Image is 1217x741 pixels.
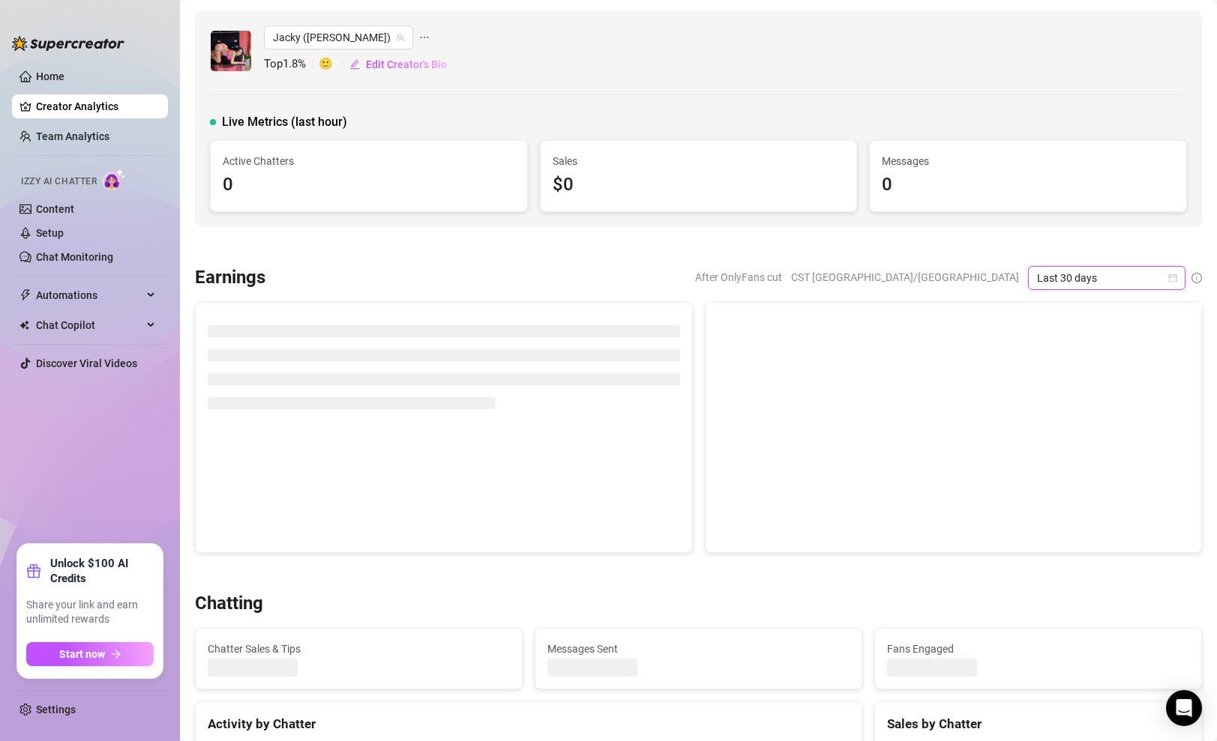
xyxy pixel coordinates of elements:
span: info-circle [1192,273,1202,283]
a: Settings [36,704,76,716]
a: Home [36,70,64,82]
span: Jacky (jackyramirez) [273,26,404,49]
span: Fans Engaged [887,641,1189,657]
span: ellipsis [419,25,430,49]
a: Discover Viral Videos [36,357,137,369]
span: Chatter Sales & Tips [208,641,510,657]
span: 🙂 [319,55,349,73]
span: Top 1.8 % [264,55,319,73]
span: calendar [1168,273,1177,282]
span: Sales [553,153,845,169]
span: Active Chatters [223,153,515,169]
a: Setup [36,227,64,239]
span: Chat Copilot [36,313,142,337]
span: Start now [59,648,105,660]
div: Sales by Chatter [887,714,1189,734]
img: AI Chatter [103,169,126,190]
span: Edit Creator's Bio [366,58,447,70]
button: Edit Creator's Bio [349,52,448,76]
div: $0 [553,171,845,199]
div: Activity by Chatter [208,714,850,734]
img: Jacky [211,31,251,71]
a: Creator Analytics [36,94,156,118]
span: arrow-right [111,649,121,659]
span: Share your link and earn unlimited rewards [26,598,154,627]
span: Automations [36,283,142,307]
span: thunderbolt [19,289,31,301]
a: Chat Monitoring [36,251,113,263]
span: CST [GEOGRAPHIC_DATA]/[GEOGRAPHIC_DATA] [791,266,1019,288]
span: After OnlyFans cut [695,266,782,288]
span: Izzy AI Chatter [21,175,97,189]
span: Live Metrics (last hour) [222,113,347,131]
h3: Chatting [195,592,263,616]
strong: Unlock $100 AI Credits [50,556,154,586]
button: Start nowarrow-right [26,642,154,666]
a: Content [36,203,74,215]
a: Team Analytics [36,130,109,142]
span: gift [26,563,41,578]
span: team [396,33,405,42]
div: Open Intercom Messenger [1166,690,1202,726]
div: 0 [882,171,1174,199]
h3: Earnings [195,266,265,290]
div: 0 [223,171,515,199]
span: Messages Sent [547,641,850,657]
img: Chat Copilot [19,320,29,330]
span: Last 30 days [1037,267,1177,289]
img: logo-BBDzfeDw.svg [12,36,124,51]
span: Messages [882,153,1174,169]
span: edit [349,59,360,70]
